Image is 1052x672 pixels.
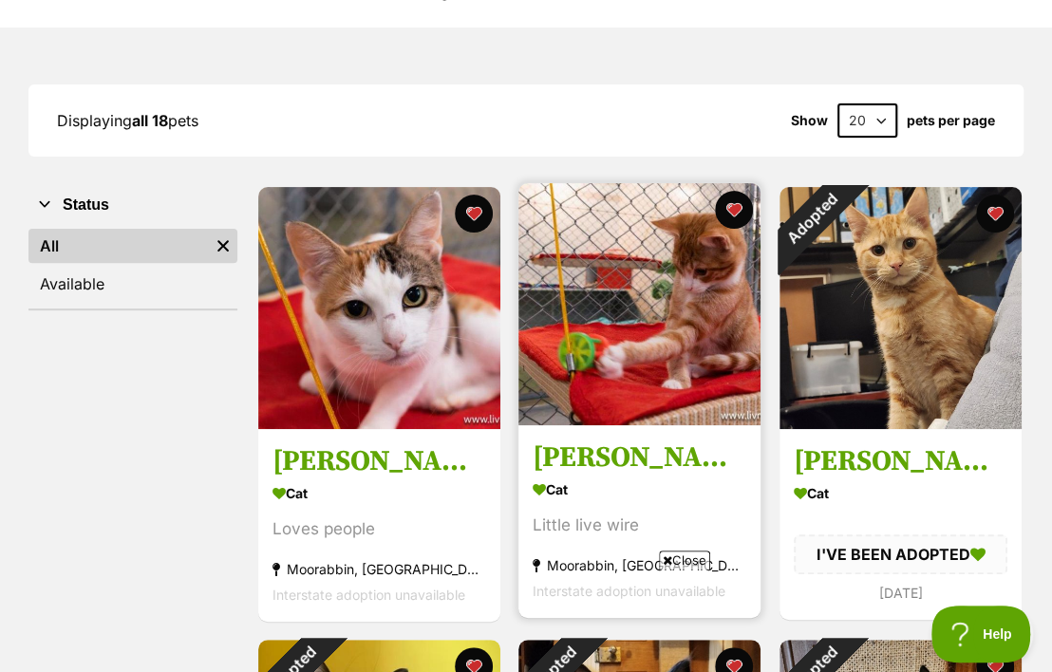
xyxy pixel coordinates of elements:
div: I'VE BEEN ADOPTED [794,534,1007,574]
img: George Weasley [780,187,1022,429]
button: Status [28,193,237,217]
h3: [PERSON_NAME] [794,443,1007,479]
a: Adopted [780,415,1022,434]
a: Available [28,267,237,301]
div: Cat [272,479,486,507]
button: favourite [455,195,493,233]
div: Loves people [272,516,486,542]
a: Remove filter [209,229,237,263]
div: Little live wire [533,513,746,538]
div: Moorabbin, [GEOGRAPHIC_DATA] [533,552,746,578]
span: Show [791,113,828,128]
button: favourite [716,191,754,229]
a: [PERSON_NAME] Cat Loves people Moorabbin, [GEOGRAPHIC_DATA] Interstate adoption unavailable favou... [258,429,500,622]
iframe: Help Scout Beacon - Open [931,606,1033,663]
span: Displaying pets [57,111,198,130]
div: Adopted [755,162,868,275]
label: pets per page [907,113,995,128]
div: Cat [794,479,1007,507]
a: [PERSON_NAME] Cat Little live wire Moorabbin, [GEOGRAPHIC_DATA] Interstate adoption unavailable f... [518,425,761,618]
a: [PERSON_NAME] Cat I'VE BEEN ADOPTED [DATE] favourite [780,429,1022,620]
iframe: Advertisement [66,577,986,663]
h3: [PERSON_NAME] [533,439,746,476]
strong: all 18 [132,111,168,130]
div: Moorabbin, [GEOGRAPHIC_DATA] [272,556,486,582]
a: All [28,229,209,263]
div: Status [28,225,237,308]
button: favourite [976,195,1014,233]
img: Hazel Moriarty [258,187,500,429]
h3: [PERSON_NAME] [272,443,486,479]
img: Diego Moriarty [518,183,761,425]
div: Cat [533,476,746,503]
div: [DATE] [794,580,1007,606]
span: Close [659,551,710,569]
